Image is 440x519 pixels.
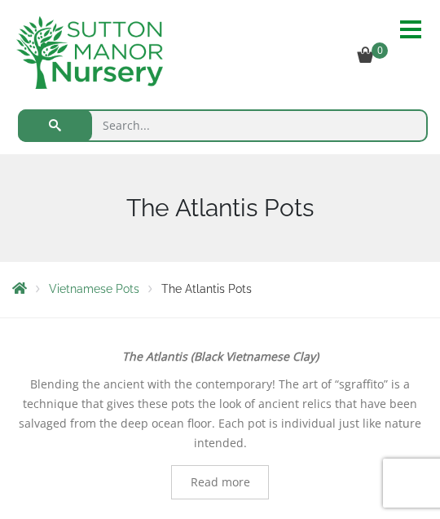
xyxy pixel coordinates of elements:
[357,50,393,65] a: 0
[16,16,163,89] img: newlogo.png
[12,375,428,453] p: Blending the ancient with the contemporary! The art of “sgraffito” is a technique that gives thes...
[12,193,428,223] h1: The Atlantis Pots
[49,282,139,295] a: Vietnamese Pots
[18,109,428,142] input: Search...
[191,477,250,488] span: Read more
[12,280,428,299] nav: Breadcrumbs
[122,348,319,364] strong: The Atlantis (Black Vietnamese Clay)
[372,42,388,59] span: 0
[161,282,252,295] span: The Atlantis Pots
